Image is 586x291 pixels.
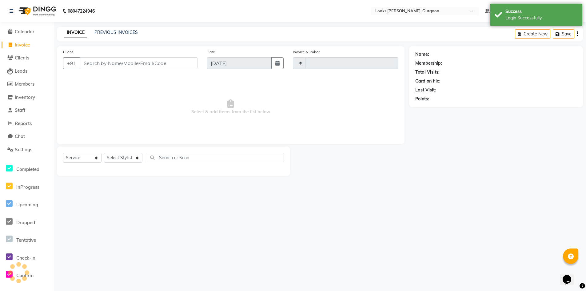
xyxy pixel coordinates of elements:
div: Points: [415,96,429,102]
a: PREVIOUS INVOICES [94,30,138,35]
a: Calendar [2,28,52,35]
span: Members [15,81,34,87]
a: Leads [2,68,52,75]
input: Search by Name/Mobile/Email/Code [80,57,197,69]
a: Chat [2,133,52,140]
button: +91 [63,57,80,69]
a: Inventory [2,94,52,101]
b: 08047224946 [68,2,95,20]
a: Invoice [2,42,52,49]
div: Login Successfully. [505,15,578,21]
span: Calendar [15,29,34,34]
div: Card on file: [415,78,440,84]
span: Dropped [16,220,35,225]
span: Chat [15,133,25,139]
span: Completed [16,166,39,172]
div: Total Visits: [415,69,440,75]
a: Settings [2,146,52,153]
span: Upcoming [16,202,38,208]
span: Staff [15,107,25,113]
div: Membership: [415,60,442,67]
span: Settings [15,147,32,152]
span: Invoice [15,42,30,48]
a: Members [2,81,52,88]
a: Staff [2,107,52,114]
span: Clients [15,55,29,61]
div: Name: [415,51,429,58]
a: Reports [2,120,52,127]
a: INVOICE [64,27,87,38]
span: Select & add items from the list below [63,76,398,138]
span: Check-In [16,255,35,261]
img: logo [16,2,58,20]
label: Client [63,49,73,55]
input: Search or Scan [147,153,284,162]
span: InProgress [16,184,39,190]
label: Invoice Number [293,49,320,55]
button: Save [553,29,574,39]
span: Tentative [16,237,36,243]
div: Last Visit: [415,87,436,93]
span: Inventory [15,94,35,100]
span: Leads [15,68,27,74]
div: Success [505,8,578,15]
iframe: chat widget [560,266,580,285]
button: Create New [515,29,550,39]
span: Reports [15,120,32,126]
label: Date [207,49,215,55]
a: Clients [2,55,52,62]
